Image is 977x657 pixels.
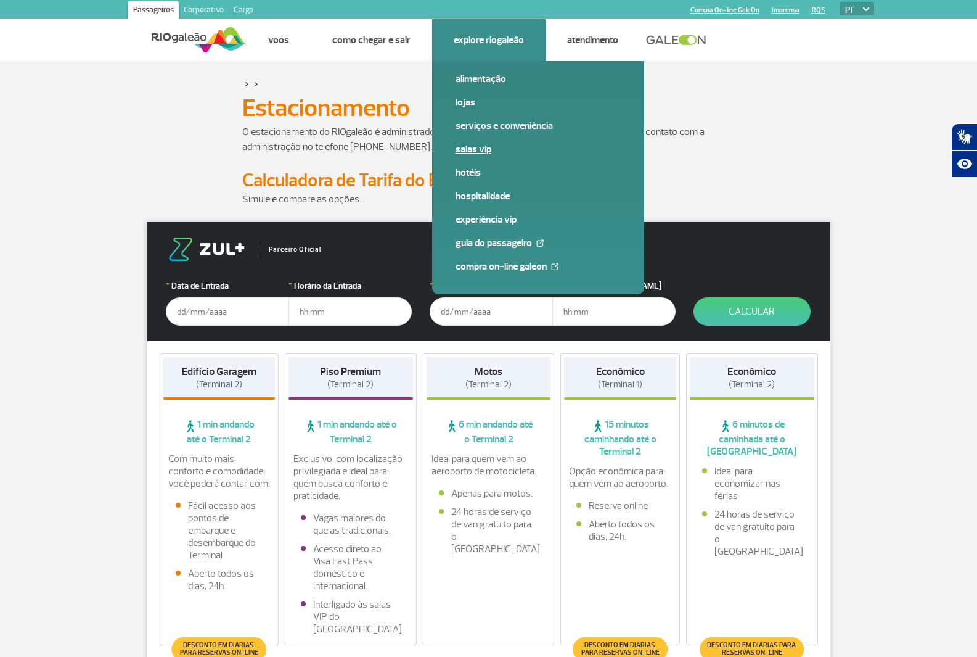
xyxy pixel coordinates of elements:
[327,379,374,390] span: (Terminal 2)
[301,543,401,592] li: Acesso direto ao Visa Fast Pass doméstico e internacional.
[166,238,247,261] img: logo-zul.png
[951,123,977,151] button: Abrir tradutor de língua de sinais.
[245,76,249,91] a: >
[456,96,621,109] a: Lojas
[176,500,263,561] li: Fácil acesso aos pontos de embarque e desembarque do Terminal
[320,365,381,378] strong: Piso Premium
[702,465,802,502] li: Ideal para economizar nas férias
[301,598,401,635] li: Interligado às salas VIP do [GEOGRAPHIC_DATA].
[772,6,799,14] a: Imprensa
[268,34,289,46] a: Voos
[702,508,802,558] li: 24 horas de serviço de van gratuito para o [GEOGRAPHIC_DATA]
[439,506,539,555] li: 24 horas de serviço de van gratuito para o [GEOGRAPHIC_DATA]
[196,379,242,390] span: (Terminal 2)
[229,1,258,21] a: Cargo
[254,76,258,91] a: >
[176,568,263,592] li: Aberto todos os dias, 24h
[168,453,271,490] p: Com muito mais conforto e comodidade, você poderá contar com:
[430,279,553,292] label: Data da Saída
[182,365,256,378] strong: Edifício Garagem
[552,297,676,326] input: hh:mm
[242,125,735,154] p: O estacionamento do RIOgaleão é administrado pela Estapar. Para dúvidas e informações, entre em c...
[456,166,621,180] a: Hotéis
[690,6,759,14] a: Compra On-line GaleOn
[166,279,289,292] label: Data de Entrada
[288,418,413,445] span: 1 min andando até o Terminal 2
[293,453,408,502] p: Exclusivo, com localização privilegiada e ideal para quem busca conforto e praticidade.
[569,465,671,490] p: Opção econômica para quem vem ao aeroporto.
[242,97,735,118] h1: Estacionamento
[456,236,621,250] a: Guia do Passageiro
[242,192,735,207] p: Simule e compare as opções.
[576,518,664,543] li: Aberto todos os dias, 24h.
[536,239,544,247] img: External Link Icon
[951,123,977,178] div: Plugin de acessibilidade da Hand Talk.
[242,169,735,192] h2: Calculadora de Tarifa do Estacionamento
[166,297,289,326] input: dd/mm/aaaa
[332,34,411,46] a: Como chegar e sair
[475,365,502,378] strong: Motos
[427,418,551,445] span: 6 min andando até o Terminal 2
[163,418,276,445] span: 1 min andando até o Terminal 2
[951,151,977,178] button: Abrir recursos assistivos.
[693,297,811,326] button: Calcular
[706,642,798,656] span: Desconto em diárias para reservas on-line
[301,512,401,537] li: Vagas maiores do que as tradicionais.
[551,263,558,270] img: External Link Icon
[812,6,825,14] a: RQS
[456,260,621,273] a: Compra On-line GaleOn
[598,379,642,390] span: (Terminal 1)
[596,365,645,378] strong: Econômico
[179,1,229,21] a: Corporativo
[258,246,321,253] span: Parceiro Oficial
[729,379,775,390] span: (Terminal 2)
[430,297,553,326] input: dd/mm/aaaa
[465,379,512,390] span: (Terminal 2)
[567,34,618,46] a: Atendimento
[439,487,539,500] li: Apenas para motos.
[456,119,621,133] a: Serviços e Conveniência
[456,72,621,86] a: Alimentação
[431,453,546,477] p: Ideal para quem vem ao aeroporto de motocicleta.
[178,642,260,656] span: Desconto em diárias para reservas on-line
[456,189,621,203] a: Hospitalidade
[579,642,661,656] span: Desconto em diárias para reservas on-line
[456,213,621,226] a: Experiência VIP
[128,1,179,21] a: Passageiros
[288,297,412,326] input: hh:mm
[288,279,412,292] label: Horário da Entrada
[564,418,676,458] span: 15 minutos caminhando até o Terminal 2
[727,365,776,378] strong: Econômico
[690,418,814,458] span: 6 minutos de caminhada até o [GEOGRAPHIC_DATA]
[454,34,524,46] a: Explore RIOgaleão
[576,500,664,512] li: Reserva online
[456,143,621,156] a: Salas VIP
